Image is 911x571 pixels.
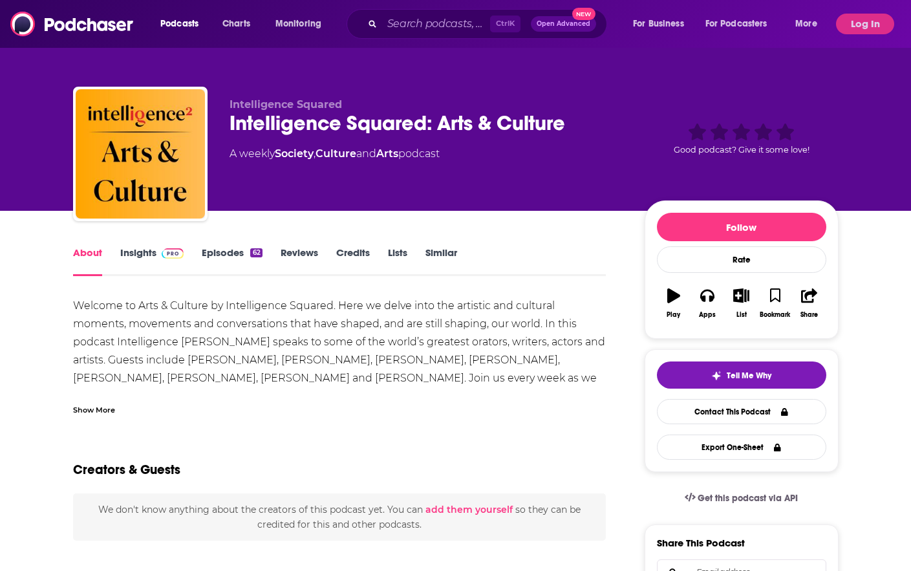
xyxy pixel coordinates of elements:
a: About [73,246,102,276]
img: Podchaser - Follow, Share and Rate Podcasts [10,12,134,36]
a: Society [275,147,314,160]
a: Similar [425,246,457,276]
button: open menu [624,14,700,34]
span: Open Advanced [537,21,590,27]
div: Bookmark [760,311,790,319]
a: Credits [336,246,370,276]
a: Culture [316,147,356,160]
span: Intelligence Squared [230,98,342,111]
img: Podchaser Pro [162,248,184,259]
span: New [572,8,595,20]
button: Bookmark [758,280,792,327]
button: add them yourself [425,504,513,515]
button: open menu [266,14,338,34]
a: InsightsPodchaser Pro [120,246,184,276]
span: We don't know anything about the creators of this podcast yet . You can so they can be credited f... [98,504,581,530]
a: Contact This Podcast [657,399,826,424]
button: tell me why sparkleTell Me Why [657,361,826,389]
a: Charts [214,14,258,34]
button: Open AdvancedNew [531,16,596,32]
img: Intelligence Squared: Arts & Culture [76,89,205,219]
span: Get this podcast via API [698,493,798,504]
h2: Creators & Guests [73,462,180,478]
span: Ctrl K [490,16,520,32]
div: Play [667,311,680,319]
h3: Share This Podcast [657,537,745,549]
div: Search podcasts, credits, & more... [359,9,619,39]
button: Apps [691,280,724,327]
div: Share [800,311,818,319]
button: Share [792,280,826,327]
span: , [314,147,316,160]
div: Good podcast? Give it some love! [645,98,839,178]
span: Podcasts [160,15,198,33]
div: Apps [699,311,716,319]
div: Welcome to Arts & Culture by Intelligence Squared. Here we delve into the artistic and cultural m... [73,297,606,460]
button: Log In [836,14,894,34]
span: More [795,15,817,33]
button: open menu [697,14,786,34]
a: Reviews [281,246,318,276]
div: List [736,311,747,319]
span: Tell Me Why [727,371,771,381]
button: List [724,280,758,327]
a: Arts [376,147,398,160]
span: Monitoring [275,15,321,33]
button: Follow [657,213,826,241]
button: open menu [151,14,215,34]
span: For Podcasters [705,15,767,33]
span: Good podcast? Give it some love! [674,145,809,155]
button: Play [657,280,691,327]
a: Get this podcast via API [674,482,809,514]
button: open menu [786,14,833,34]
span: For Business [633,15,684,33]
img: tell me why sparkle [711,371,722,381]
div: A weekly podcast [230,146,440,162]
input: Search podcasts, credits, & more... [382,14,490,34]
button: Export One-Sheet [657,435,826,460]
a: Lists [388,246,407,276]
div: Rate [657,246,826,273]
span: and [356,147,376,160]
a: Episodes62 [202,246,262,276]
div: 62 [250,248,262,257]
span: Charts [222,15,250,33]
